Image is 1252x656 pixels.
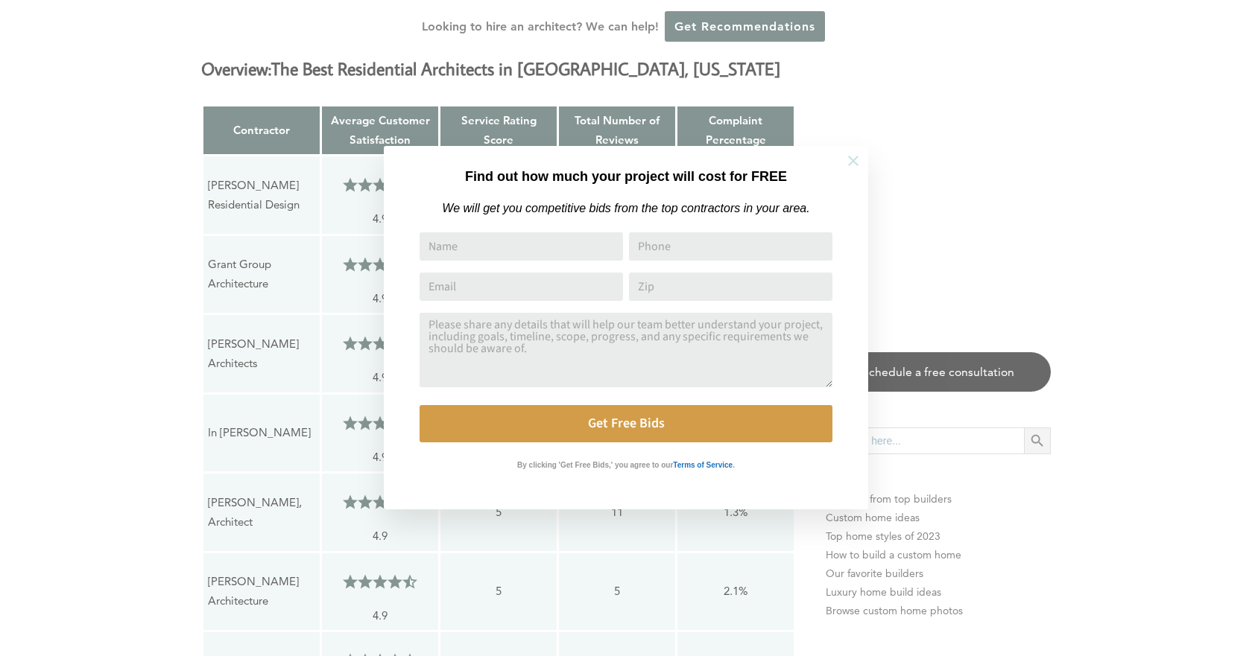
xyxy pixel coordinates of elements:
[420,273,623,301] input: Email Address
[517,461,673,469] strong: By clicking 'Get Free Bids,' you agree to our
[827,135,879,187] button: Close
[420,313,832,387] textarea: Comment or Message
[420,232,623,261] input: Name
[465,169,787,184] strong: Find out how much your project will cost for FREE
[420,405,832,442] button: Get Free Bids
[629,232,832,261] input: Phone
[673,457,733,470] a: Terms of Service
[629,273,832,301] input: Zip
[673,461,733,469] strong: Terms of Service
[733,461,735,469] strong: .
[442,202,809,214] em: We will get you competitive bids from the top contractors in your area.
